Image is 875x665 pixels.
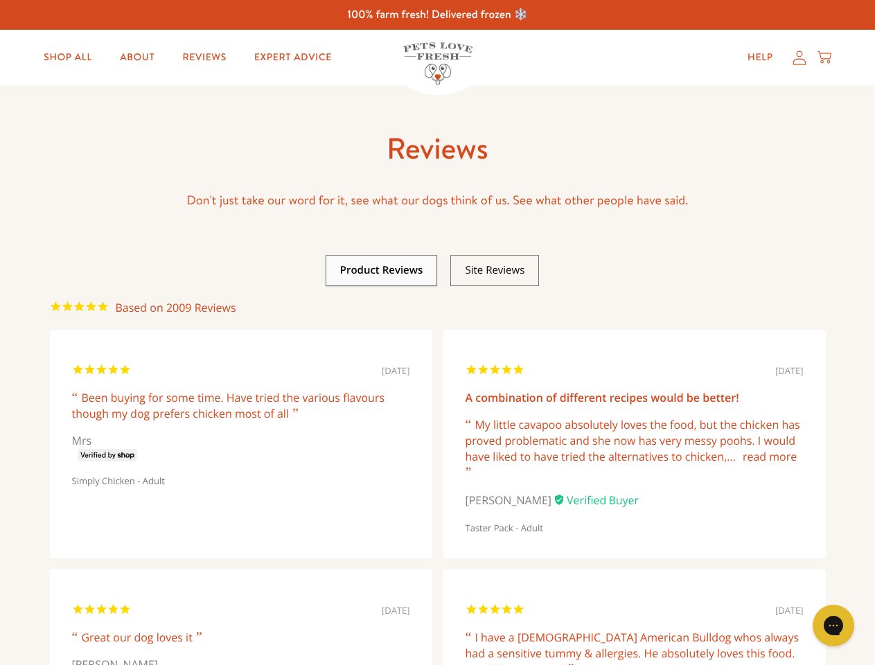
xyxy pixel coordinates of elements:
p: Don't just take our word for it, see what our dogs think of us. See what other people have said. [50,190,826,211]
a: Expert Advice [243,44,343,71]
a: Help [736,44,784,71]
div: Mrs [72,433,410,461]
div: Been buying for some time. Have tried the various flavours though my dog prefers chicken most of all [72,390,410,422]
span: 2009 [116,300,236,315]
a: Simply Chicken - Adult [72,475,165,487]
div: [PERSON_NAME] [466,492,804,508]
img: SVG verified by SHOP [72,449,138,461]
a: Taster Pack - Adult [466,522,543,534]
a: Reviews [171,44,237,71]
a: read more [743,449,797,464]
a: Shop All [33,44,103,71]
a: A combination of different recipes would be better! [466,390,739,405]
img: Pets Love Fresh [403,42,472,85]
a: About [109,44,166,71]
iframe: Gorgias live chat messenger [806,600,861,651]
div: Great our dog loves it [72,630,410,646]
h1: Reviews [50,130,826,168]
div: My little cavapoo absolutely loves the food, but the chicken has proved problematic and she now h... [466,417,804,481]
